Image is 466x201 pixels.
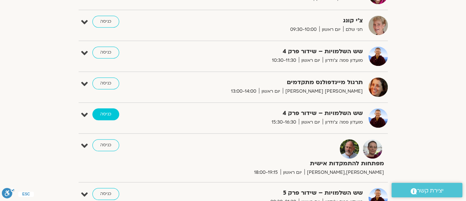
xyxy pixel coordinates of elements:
span: מועדון פמה צ'ודרון [323,118,363,126]
a: יצירת קשר [391,183,462,197]
strong: שש השלמויות – שידור פרק 4 [180,108,363,118]
span: יום ראשון [259,87,283,95]
span: [PERSON_NAME] [PERSON_NAME] [283,87,363,95]
a: כניסה [92,188,119,200]
span: 18:00-19:15 [251,169,280,176]
span: 10:30-11:30 [269,57,299,64]
strong: שש השלמויות – שידור פרק 4 [180,47,363,57]
a: כניסה [92,47,119,58]
span: יצירת קשר [417,186,444,196]
strong: שש השלמויות – שידור פרק 5 [180,188,363,198]
span: 13:00-14:00 [228,87,259,95]
span: יום ראשון [319,26,343,33]
span: יום ראשון [299,118,323,126]
span: [PERSON_NAME],[PERSON_NAME] [304,169,384,176]
span: מועדון פמה צ'ודרון [323,57,363,64]
strong: מפתחות להתמקדות אישית [202,159,384,169]
a: כניסה [92,16,119,28]
strong: צ'י קונג [180,16,363,26]
span: יום ראשון [280,169,304,176]
span: 09:30-10:00 [288,26,319,33]
span: יום ראשון [299,57,323,64]
span: 15:30-16:30 [269,118,299,126]
span: חני שלם [343,26,363,33]
a: כניסה [92,139,119,151]
strong: תרגול מיינדפולנס מתקדמים [180,77,363,87]
a: כניסה [92,77,119,89]
a: כניסה [92,108,119,120]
